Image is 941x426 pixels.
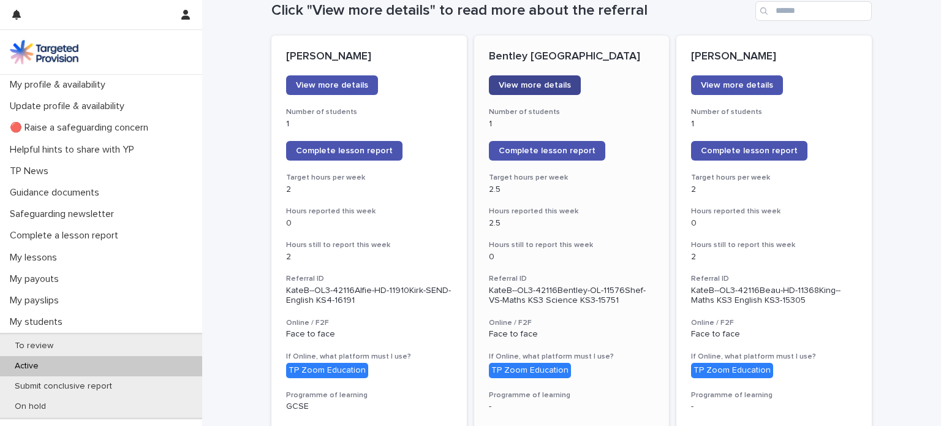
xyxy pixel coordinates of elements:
p: 0 [286,218,452,229]
p: My profile & availability [5,79,115,91]
a: View more details [691,75,783,95]
h1: Click "View more details" to read more about the referral [271,2,750,20]
h3: Online / F2F [286,318,452,328]
div: TP Zoom Education [286,363,368,378]
p: Bentley [GEOGRAPHIC_DATA] [489,50,655,64]
p: TP News [5,165,58,177]
h3: Programme of learning [489,390,655,400]
p: Complete a lesson report [5,230,128,242]
p: 2 [286,252,452,262]
h3: Referral ID [691,274,857,284]
span: Complete lesson report [701,146,798,155]
div: TP Zoom Education [489,363,571,378]
p: KateB--OL3-42116Bentley-OL-11576Shef-VS-Maths KS3 Science KS3-15751 [489,286,655,306]
p: 2 [286,184,452,195]
h3: Referral ID [489,274,655,284]
h3: Hours still to report this week [286,240,452,250]
p: 🔴 Raise a safeguarding concern [5,122,158,134]
p: Active [5,361,48,371]
p: 1 [489,119,655,129]
h3: If Online, what platform must I use? [489,352,655,362]
h3: Hours reported this week [489,207,655,216]
h3: If Online, what platform must I use? [691,352,857,362]
p: KateB--OL3-42116Alfie-HD-11910Kirk-SEND-English KS4-16191 [286,286,452,306]
p: KateB--OL3-42116Beau-HD-11368King--Maths KS3 English KS3-15305 [691,286,857,306]
p: My payslips [5,295,69,306]
p: On hold [5,401,56,412]
p: [PERSON_NAME] [286,50,452,64]
h3: Hours still to report this week [489,240,655,250]
h3: Hours still to report this week [691,240,857,250]
h3: Number of students [489,107,655,117]
p: - [489,401,655,412]
p: Helpful hints to share with YP [5,144,144,156]
p: Safeguarding newsletter [5,208,124,220]
p: GCSE [286,401,452,412]
h3: If Online, what platform must I use? [286,352,452,362]
p: Face to face [691,329,857,340]
p: 0 [489,252,655,262]
h3: Hours reported this week [286,207,452,216]
h3: Number of students [691,107,857,117]
p: My payouts [5,273,69,285]
h3: Number of students [286,107,452,117]
img: M5nRWzHhSzIhMunXDL62 [10,40,78,64]
p: 0 [691,218,857,229]
span: View more details [499,81,571,89]
a: Complete lesson report [489,141,605,161]
input: Search [755,1,872,21]
p: Guidance documents [5,187,109,199]
h3: Target hours per week [691,173,857,183]
p: 2.5 [489,184,655,195]
h3: Target hours per week [286,173,452,183]
h3: Programme of learning [286,390,452,400]
a: View more details [489,75,581,95]
p: 2 [691,252,857,262]
h3: Referral ID [286,274,452,284]
p: - [691,401,857,412]
div: TP Zoom Education [691,363,773,378]
a: View more details [286,75,378,95]
span: Complete lesson report [499,146,595,155]
h3: Hours reported this week [691,207,857,216]
span: View more details [296,81,368,89]
p: Submit conclusive report [5,381,122,392]
p: 1 [691,119,857,129]
a: Complete lesson report [691,141,807,161]
h3: Programme of learning [691,390,857,400]
a: Complete lesson report [286,141,402,161]
p: 1 [286,119,452,129]
p: Face to face [489,329,655,340]
p: My students [5,316,72,328]
p: Face to face [286,329,452,340]
p: 2 [691,184,857,195]
p: 2.5 [489,218,655,229]
span: Complete lesson report [296,146,393,155]
h3: Online / F2F [691,318,857,328]
span: View more details [701,81,773,89]
p: Update profile & availability [5,101,134,112]
p: My lessons [5,252,67,264]
p: [PERSON_NAME] [691,50,857,64]
h3: Target hours per week [489,173,655,183]
h3: Online / F2F [489,318,655,328]
p: To review [5,341,63,351]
